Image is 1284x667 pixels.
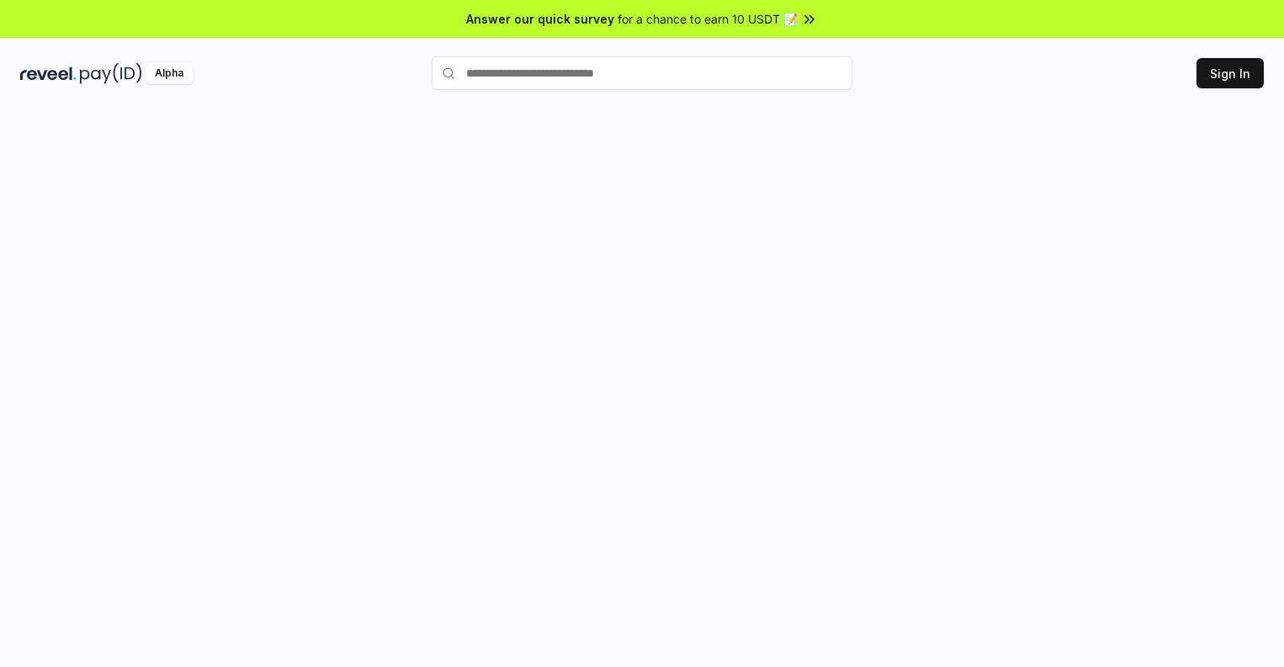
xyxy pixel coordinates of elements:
[146,63,193,84] div: Alpha
[618,10,798,28] span: for a chance to earn 10 USDT 📝
[466,10,614,28] span: Answer our quick survey
[80,63,142,84] img: pay_id
[20,63,77,84] img: reveel_dark
[1196,58,1264,88] button: Sign In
